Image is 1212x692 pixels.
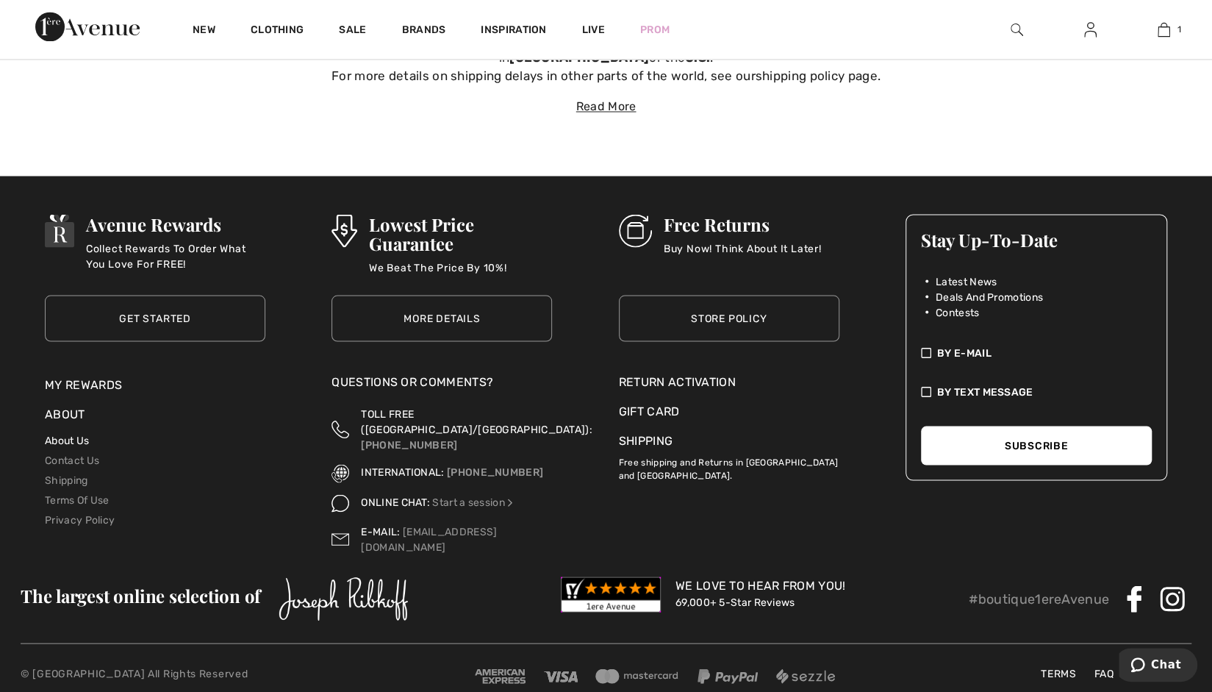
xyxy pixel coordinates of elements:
a: Shipping [619,433,673,447]
img: Instagram [1159,585,1186,612]
a: Terms Of Use [45,493,110,506]
p: We Beat The Price By 10%! [369,260,553,289]
img: Paypal [698,668,759,683]
a: Terms [1033,666,1084,681]
a: 1 [1127,21,1200,38]
h3: Stay Up-To-Date [921,229,1152,249]
div: Questions or Comments? [331,373,552,398]
p: © [GEOGRAPHIC_DATA] All Rights Reserved [21,666,411,681]
img: Joseph Ribkoff [279,577,409,621]
div: We Love To Hear From You! [675,577,846,594]
a: 69,000+ 5-Star Reviews [675,596,795,608]
button: Subscribe [921,426,1152,465]
span: ONLINE CHAT: [361,496,430,508]
a: New [193,24,215,39]
a: Gift Card [619,402,839,420]
img: Facebook [1121,585,1147,612]
img: Amex [475,668,526,683]
img: 1ère Avenue [35,12,140,41]
span: Latest News [936,274,997,289]
img: search the website [1011,21,1023,38]
a: Shipping [45,474,87,486]
a: Store Policy [619,295,839,341]
a: Brands [402,24,446,39]
span: Deals And Promotions [936,289,1043,304]
p: Buy Now! Think About It Later! [664,240,822,270]
div: Read More [92,98,1121,115]
div: About [45,405,265,430]
a: FAQ [1086,666,1121,681]
a: Clothing [251,24,304,39]
p: #boutique1ereAvenue [968,589,1109,609]
a: shipping policy page [756,68,878,83]
a: [PHONE_NUMBER] [361,438,457,451]
img: Free Returns [619,214,652,247]
img: Online Chat [331,494,349,512]
h3: Free Returns [664,214,822,233]
a: Sign In [1072,21,1108,39]
img: Mastercard [595,668,679,683]
img: check [921,384,931,399]
iframe: Opens a widget where you can chat to one of our agents [1119,648,1197,685]
p: Free shipping and Returns in [GEOGRAPHIC_DATA] and [GEOGRAPHIC_DATA]. [619,449,839,482]
span: E-MAIL: [361,525,400,538]
h3: Lowest Price Guarantee [369,214,553,252]
img: Avenue Rewards [45,214,74,247]
a: My Rewards [45,377,122,391]
span: TOLL FREE ([GEOGRAPHIC_DATA]/[GEOGRAPHIC_DATA]): [361,407,592,435]
a: Contact Us [45,454,99,466]
span: The largest online selection of [21,583,260,607]
img: Lowest Price Guarantee [331,214,356,247]
img: Contact us [331,524,349,554]
strong: [GEOGRAPHIC_DATA] [509,50,649,65]
img: International [331,464,349,482]
a: Sale [339,24,366,39]
p: Collect Rewards To Order What You Love For FREE! [86,240,265,270]
span: By Text Message [937,384,1033,399]
a: Privacy Policy [45,513,115,526]
h3: Avenue Rewards [86,214,265,233]
a: Return Activation [619,373,839,390]
img: Customer Reviews [561,577,661,612]
span: Inspiration [481,24,546,39]
img: check [921,345,931,360]
span: By E-mail [937,345,992,360]
img: Visa [544,671,578,682]
span: 1 [1177,23,1181,36]
img: Toll Free (Canada/US) [331,406,349,452]
a: [EMAIL_ADDRESS][DOMAIN_NAME] [361,525,497,553]
span: Contests [936,304,979,320]
a: More Details [331,295,552,341]
img: My Bag [1158,21,1170,38]
a: Prom [640,22,670,38]
a: [PHONE_NUMBER] [447,466,543,478]
img: Sezzle [776,668,835,683]
a: About Us [45,434,89,446]
span: INTERNATIONAL: [361,466,444,478]
a: Start a session [432,496,515,508]
img: My Info [1084,21,1097,38]
a: Live [582,22,605,38]
strong: U.S. [685,50,710,65]
a: Get Started [45,295,265,341]
img: Online Chat [505,497,515,507]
